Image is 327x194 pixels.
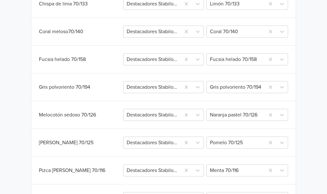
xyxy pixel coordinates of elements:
[39,28,122,35] div: Coral meloso70/140
[39,139,122,146] div: [PERSON_NAME] 70/125
[39,83,122,91] div: Gris polvoriento 70/194
[39,167,122,174] div: Pizca [PERSON_NAME] 70/116
[39,56,122,63] div: Fucsia helado 70/158
[39,111,122,119] div: Melocotón sedoso 70/126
